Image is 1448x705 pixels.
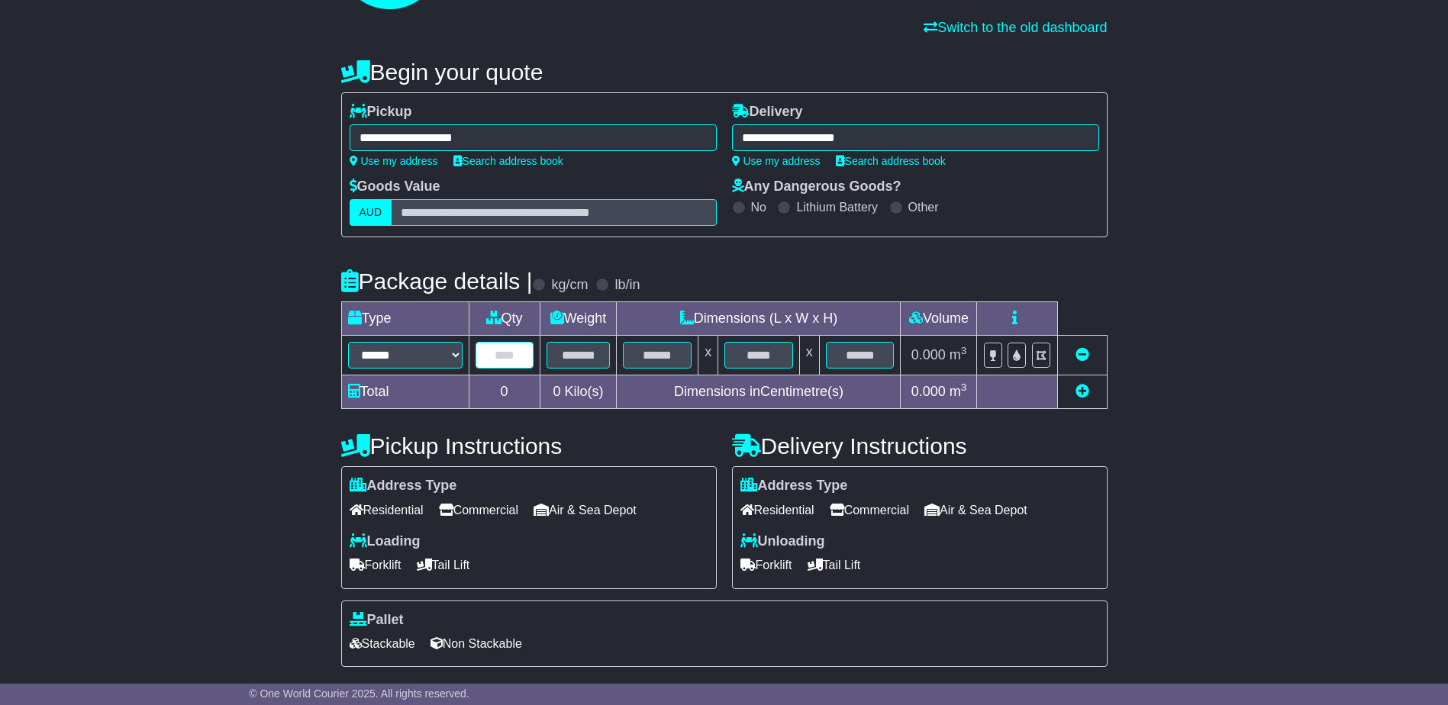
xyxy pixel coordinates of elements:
td: 0 [469,375,540,409]
a: Switch to the old dashboard [924,20,1107,35]
td: Volume [901,302,977,336]
a: Search address book [453,155,563,167]
span: 0 [553,384,560,399]
span: Residential [350,498,424,522]
span: Tail Lift [417,553,470,577]
label: Pickup [350,104,412,121]
td: Type [341,302,469,336]
label: Pallet [350,612,404,629]
span: Residential [740,498,814,522]
label: No [751,200,766,214]
span: m [950,347,967,362]
td: Qty [469,302,540,336]
span: 0.000 [911,384,946,399]
span: Air & Sea Depot [534,498,637,522]
span: Forklift [740,553,792,577]
a: Add new item [1076,384,1089,399]
td: Kilo(s) [540,375,617,409]
label: Goods Value [350,179,440,195]
td: Dimensions (L x W x H) [617,302,901,336]
td: Total [341,375,469,409]
span: Commercial [830,498,909,522]
sup: 3 [961,381,967,393]
span: Tail Lift [808,553,861,577]
label: Loading [350,533,421,550]
td: Weight [540,302,617,336]
td: Dimensions in Centimetre(s) [617,375,901,409]
sup: 3 [961,345,967,356]
h4: Delivery Instructions [732,433,1108,459]
label: Address Type [350,478,457,494]
a: Remove this item [1076,347,1089,362]
h4: Package details | [341,269,533,294]
h4: Begin your quote [341,60,1108,85]
a: Use my address [732,155,821,167]
a: Search address book [836,155,946,167]
label: Lithium Battery [796,200,878,214]
span: Non Stackable [431,632,522,655]
label: Delivery [732,104,803,121]
label: Address Type [740,478,848,494]
label: AUD [350,199,392,226]
span: Forklift [350,553,402,577]
label: Unloading [740,533,825,550]
td: x [799,336,819,375]
span: m [950,384,967,399]
label: Any Dangerous Goods? [732,179,901,195]
h4: Pickup Instructions [341,433,717,459]
span: Stackable [350,632,415,655]
span: Commercial [439,498,518,522]
span: Air & Sea Depot [924,498,1027,522]
a: Use my address [350,155,438,167]
td: x [698,336,718,375]
label: Other [908,200,939,214]
span: 0.000 [911,347,946,362]
span: © One World Courier 2025. All rights reserved. [249,687,469,700]
label: lb/in [614,277,640,294]
label: kg/cm [551,277,588,294]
